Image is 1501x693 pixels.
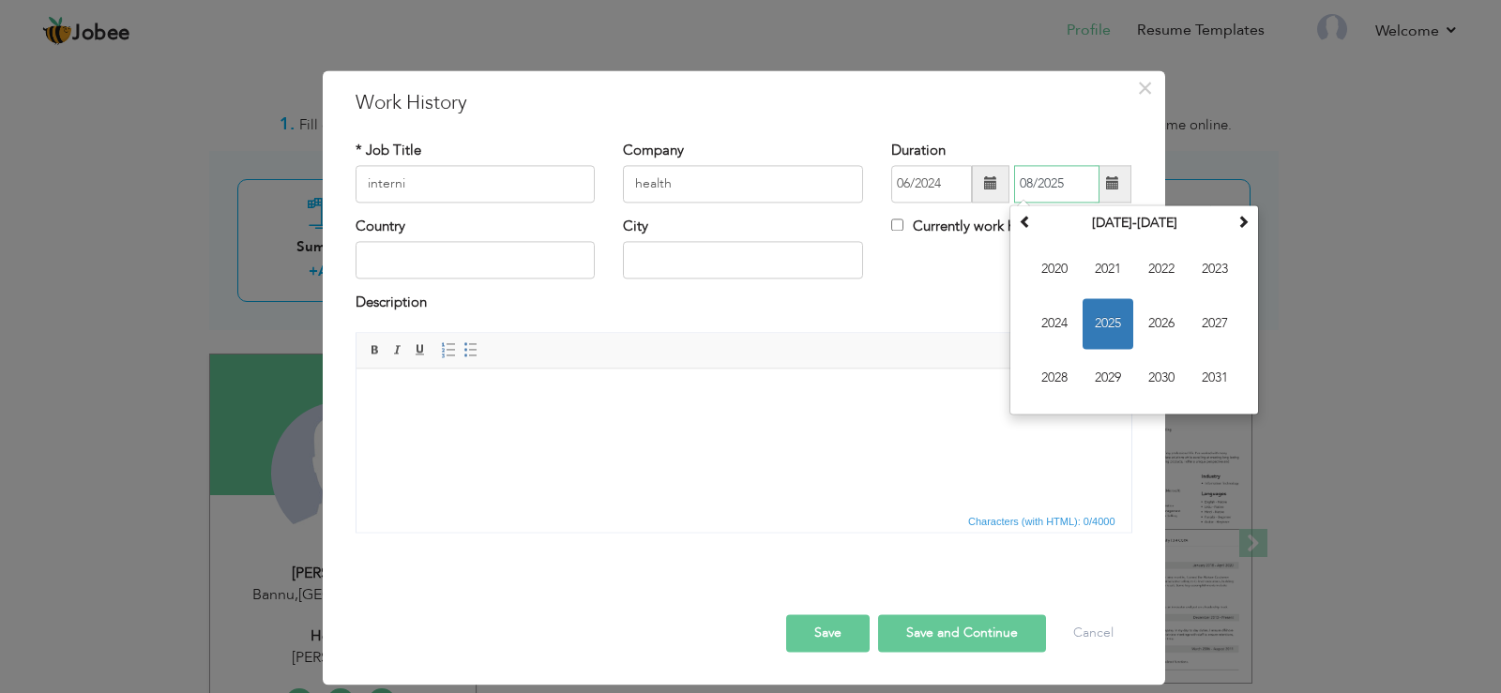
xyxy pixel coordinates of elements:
label: Currently work here [891,217,1035,236]
button: Save [786,614,870,652]
span: 2027 [1190,298,1240,349]
span: 2025 [1083,298,1133,349]
label: Description [356,294,427,313]
a: Underline [410,339,431,360]
input: Present [1014,165,1099,203]
button: Close [1130,73,1160,103]
input: From [891,165,972,203]
label: City [623,217,648,236]
a: Bold [365,339,386,360]
label: Country [356,217,405,236]
div: Statistics [964,513,1121,530]
span: × [1137,71,1153,105]
label: Duration [891,141,946,160]
span: 2021 [1083,244,1133,294]
span: Next Decade [1236,215,1250,228]
span: 2029 [1083,353,1133,403]
span: Characters (with HTML): 0/4000 [964,513,1119,530]
span: 2031 [1190,353,1240,403]
span: Previous Decade [1019,215,1032,228]
a: Italic [387,339,408,360]
span: 2022 [1136,244,1187,294]
input: Currently work here [891,218,903,231]
button: Save and Continue [878,614,1046,652]
span: 2028 [1029,353,1080,403]
h3: Work History [356,89,1132,117]
span: 2024 [1029,298,1080,349]
span: 2026 [1136,298,1187,349]
a: Insert/Remove Numbered List [438,339,459,360]
span: 2030 [1136,353,1187,403]
iframe: Rich Text Editor, workEditor [356,369,1131,509]
a: Insert/Remove Bulleted List [461,339,481,360]
span: 2020 [1029,244,1080,294]
button: Cancel [1054,614,1132,652]
label: * Job Title [356,141,421,160]
th: Select Decade [1037,209,1232,237]
label: Company [623,141,684,160]
span: 2023 [1190,244,1240,294]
